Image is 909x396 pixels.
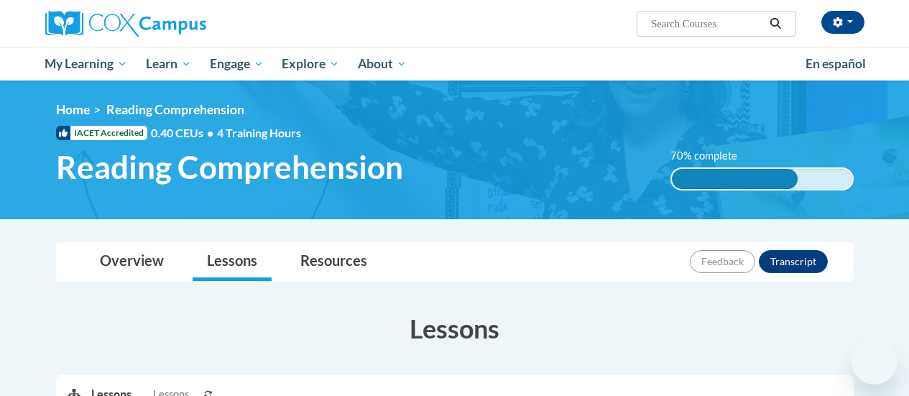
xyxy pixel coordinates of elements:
span: My Learning [45,55,127,73]
a: Home [56,102,90,117]
div: Main menu [34,47,875,80]
button: Feedback [690,250,755,273]
button: Transcript [759,250,828,273]
a: Overview [86,243,178,281]
span: IACET Accredited [56,126,147,140]
a: Resources [286,243,382,281]
iframe: Button to launch messaging window [852,339,898,385]
span: About [358,55,407,73]
a: My Learning [36,47,137,80]
label: 70% complete [670,148,753,164]
span: Explore [282,55,339,73]
a: Engage [200,47,273,80]
a: En español [796,49,875,79]
h3: Lessons [56,310,854,346]
span: Engage [210,55,264,73]
span: 0.40 CEUs [151,125,217,141]
input: Search Courses [650,15,765,32]
span: Reading Comprehension [56,148,403,186]
span: • [207,126,213,139]
a: Cox Campus [45,11,304,37]
div: 70% complete [672,169,798,189]
span: Reading Comprehension [106,102,244,117]
button: Account Settings [821,11,864,34]
a: About [349,47,416,80]
img: Cox Campus [45,11,206,37]
a: Learn [137,47,200,80]
a: Lessons [193,243,272,281]
span: En español [806,56,866,71]
a: Explore [272,47,349,80]
span: Learn [146,55,191,73]
span: 4 Training Hours [217,126,301,139]
button: Search [765,15,786,32]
